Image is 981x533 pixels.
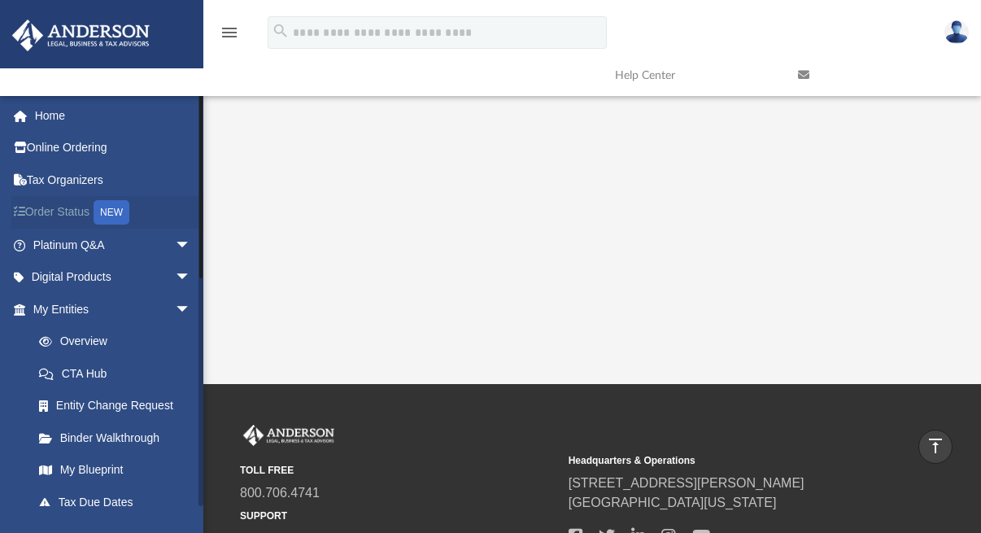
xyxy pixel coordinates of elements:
[272,22,290,40] i: search
[240,509,557,523] small: SUPPORT
[23,357,216,390] a: CTA Hub
[11,164,216,196] a: Tax Organizers
[569,453,886,468] small: Headquarters & Operations
[220,23,239,42] i: menu
[11,132,216,164] a: Online Ordering
[220,31,239,42] a: menu
[569,476,804,490] a: [STREET_ADDRESS][PERSON_NAME]
[175,229,207,262] span: arrow_drop_down
[7,20,155,51] img: Anderson Advisors Platinum Portal
[23,486,216,518] a: Tax Due Dates
[175,261,207,295] span: arrow_drop_down
[11,261,216,294] a: Digital Productsarrow_drop_down
[11,229,216,261] a: Platinum Q&Aarrow_drop_down
[240,486,320,500] a: 800.706.4741
[11,99,216,132] a: Home
[918,430,953,464] a: vertical_align_top
[11,196,216,229] a: Order StatusNEW
[23,390,216,422] a: Entity Change Request
[926,436,945,456] i: vertical_align_top
[240,463,557,478] small: TOLL FREE
[569,496,777,509] a: [GEOGRAPHIC_DATA][US_STATE]
[175,293,207,326] span: arrow_drop_down
[23,325,216,358] a: Overview
[94,200,129,225] div: NEW
[944,20,969,44] img: User Pic
[240,425,338,446] img: Anderson Advisors Platinum Portal
[23,454,207,487] a: My Blueprint
[23,422,216,454] a: Binder Walkthrough
[11,293,216,325] a: My Entitiesarrow_drop_down
[603,43,786,107] a: Help Center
